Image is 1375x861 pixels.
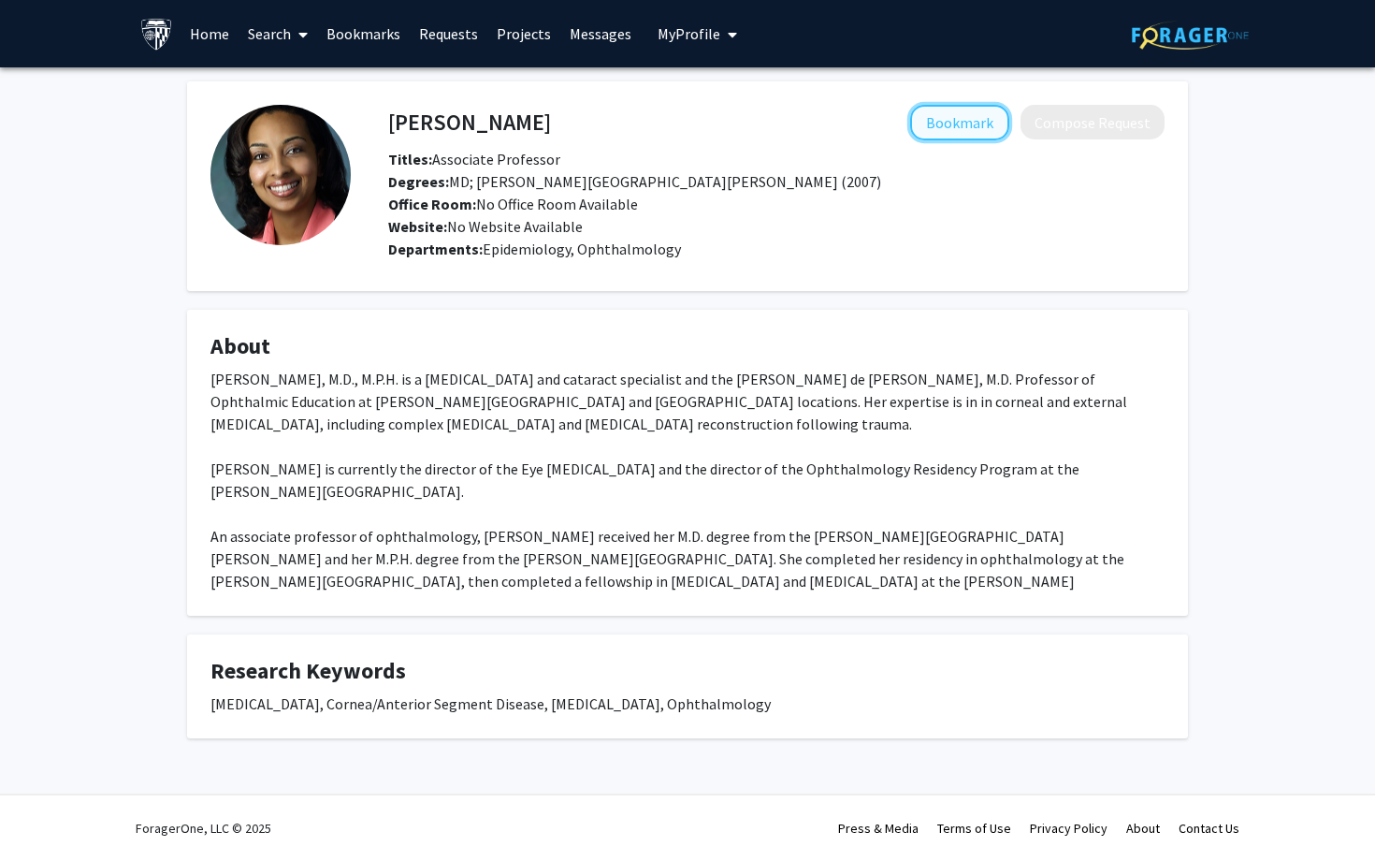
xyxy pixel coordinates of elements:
[388,150,432,168] b: Titles:
[239,1,317,66] a: Search
[388,217,583,236] span: No Website Available
[1030,820,1107,837] a: Privacy Policy
[937,820,1011,837] a: Terms of Use
[1132,21,1249,50] img: ForagerOne Logo
[1179,820,1239,837] a: Contact Us
[210,333,1165,360] h4: About
[388,195,638,213] span: No Office Room Available
[410,1,487,66] a: Requests
[388,217,447,236] b: Website:
[388,195,476,213] b: Office Room:
[487,1,560,66] a: Projects
[210,368,1165,615] div: [PERSON_NAME], M.D., M.P.H. is a [MEDICAL_DATA] and cataract specialist and the [PERSON_NAME] de ...
[317,1,410,66] a: Bookmarks
[140,18,173,51] img: Johns Hopkins University Logo
[388,240,483,258] b: Departments:
[910,105,1009,140] button: Add Fasika Woreta to Bookmarks
[210,105,351,245] img: Profile Picture
[388,105,551,139] h4: [PERSON_NAME]
[210,693,1165,715] div: [MEDICAL_DATA], Cornea/Anterior Segment Disease, [MEDICAL_DATA], Ophthalmology
[483,240,681,258] span: Epidemiology, Ophthalmology
[658,24,720,43] span: My Profile
[560,1,641,66] a: Messages
[181,1,239,66] a: Home
[838,820,919,837] a: Press & Media
[210,658,1165,685] h4: Research Keywords
[14,777,80,847] iframe: Chat
[388,172,449,191] b: Degrees:
[136,795,271,861] div: ForagerOne, LLC © 2025
[388,150,560,168] span: Associate Professor
[388,172,881,191] span: MD; [PERSON_NAME][GEOGRAPHIC_DATA][PERSON_NAME] (2007)
[1126,820,1160,837] a: About
[1020,105,1165,139] button: Compose Request to Fasika Woreta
